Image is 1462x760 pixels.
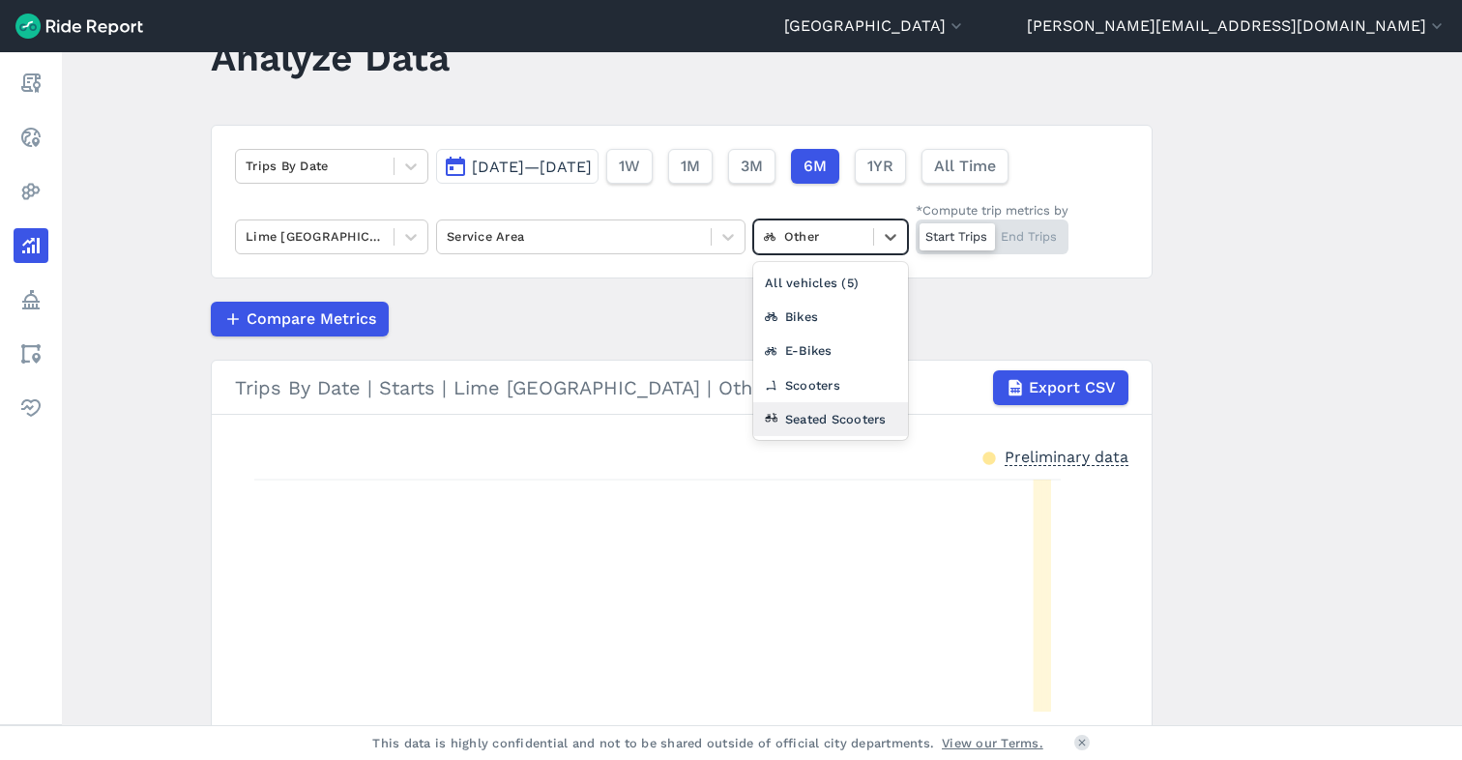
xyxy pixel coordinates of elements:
[942,734,1043,752] a: View our Terms.
[741,155,763,178] span: 3M
[211,31,450,84] h1: Analyze Data
[753,266,908,300] div: All vehicles (5)
[753,334,908,367] div: E-Bikes
[14,282,48,317] a: Policy
[606,149,653,184] button: 1W
[753,368,908,402] div: Scooters
[681,155,700,178] span: 1M
[791,149,839,184] button: 6M
[867,155,893,178] span: 1YR
[14,228,48,263] a: Analyze
[668,149,713,184] button: 1M
[14,120,48,155] a: Realtime
[916,201,1068,219] div: *Compute trip metrics by
[1027,15,1447,38] button: [PERSON_NAME][EMAIL_ADDRESS][DOMAIN_NAME]
[436,149,599,184] button: [DATE]—[DATE]
[804,155,827,178] span: 6M
[211,302,389,336] button: Compare Metrics
[934,155,996,178] span: All Time
[235,370,1128,405] div: Trips By Date | Starts | Lime [GEOGRAPHIC_DATA] | Other
[472,158,592,176] span: [DATE]—[DATE]
[15,14,143,39] img: Ride Report
[1005,446,1128,466] div: Preliminary data
[14,391,48,425] a: Health
[247,307,376,331] span: Compare Metrics
[753,402,908,436] div: Seated Scooters
[855,149,906,184] button: 1YR
[619,155,640,178] span: 1W
[14,336,48,371] a: Areas
[993,370,1128,405] button: Export CSV
[784,15,966,38] button: [GEOGRAPHIC_DATA]
[921,149,1009,184] button: All Time
[14,174,48,209] a: Heatmaps
[728,149,775,184] button: 3M
[1029,376,1116,399] span: Export CSV
[753,300,908,334] div: Bikes
[14,66,48,101] a: Report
